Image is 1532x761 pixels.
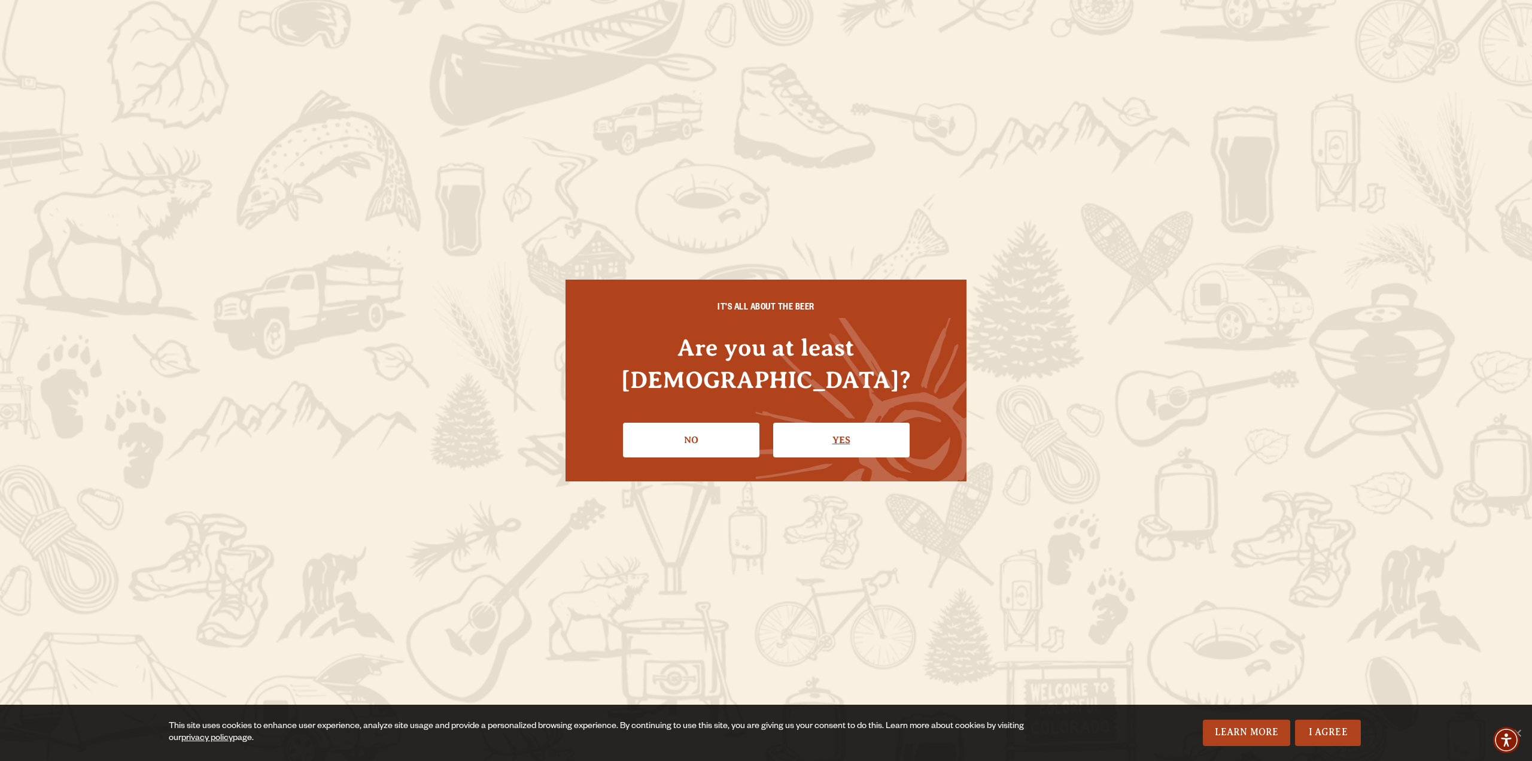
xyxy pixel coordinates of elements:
[773,423,910,457] a: Confirm I'm 21 or older
[1203,720,1291,746] a: Learn More
[169,721,1052,745] div: This site uses cookies to enhance user experience, analyze site usage and provide a personalized ...
[589,304,943,314] h6: IT'S ALL ABOUT THE BEER
[1493,727,1519,753] div: Accessibility Menu
[1295,720,1361,746] a: I Agree
[181,734,233,744] a: privacy policy
[623,423,759,457] a: No
[589,332,943,395] h4: Are you at least [DEMOGRAPHIC_DATA]?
